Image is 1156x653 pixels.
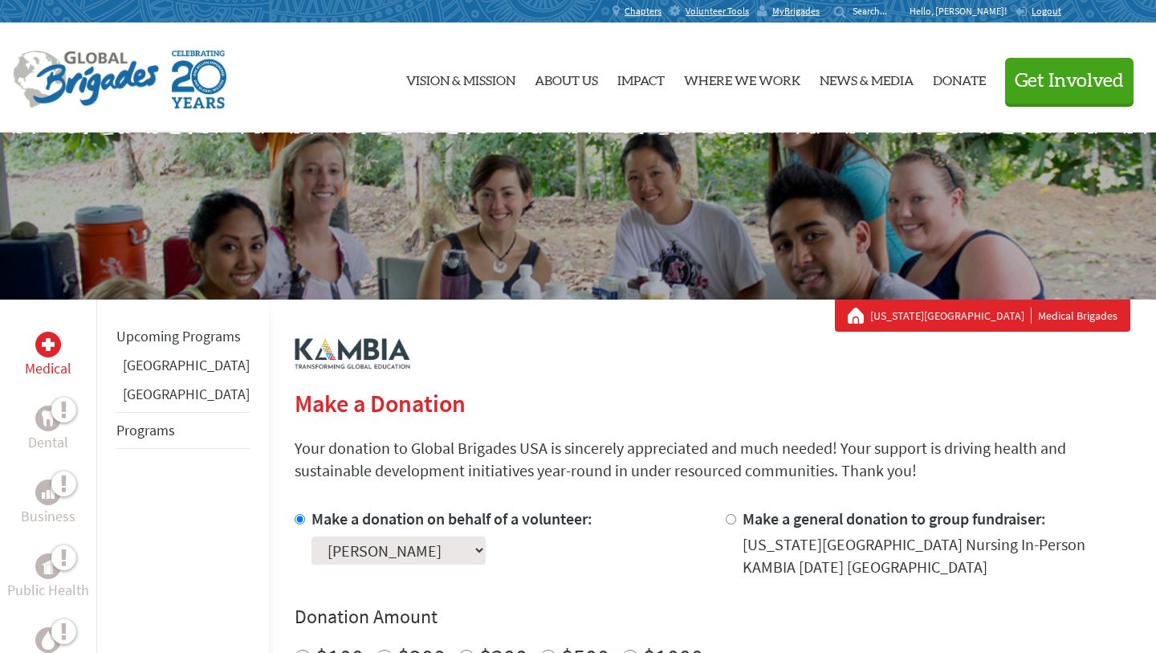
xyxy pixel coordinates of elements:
[772,5,820,18] span: MyBrigades
[172,51,226,108] img: Global Brigades Celebrating 20 Years
[617,36,665,120] a: Impact
[116,383,250,412] li: Panama
[7,553,89,602] a: Public HealthPublic Health
[910,5,1015,18] p: Hello, [PERSON_NAME]!
[7,579,89,602] p: Public Health
[848,308,1117,324] div: Medical Brigades
[116,421,175,439] a: Programs
[42,486,55,499] img: Business
[820,36,914,120] a: News & Media
[13,51,159,108] img: Global Brigades Logo
[116,354,250,383] li: Belize
[35,332,61,357] div: Medical
[123,385,250,403] a: [GEOGRAPHIC_DATA]
[25,332,71,380] a: MedicalMedical
[21,480,75,528] a: BusinessBusiness
[295,604,1130,630] h4: Donation Amount
[25,357,71,380] p: Medical
[21,505,75,528] p: Business
[406,36,515,120] a: Vision & Mission
[311,508,592,529] label: Make a donation on behalf of a volunteer:
[1005,58,1134,104] button: Get Involved
[35,553,61,579] div: Public Health
[625,5,661,18] span: Chapters
[295,389,1130,418] h2: Make a Donation
[853,5,898,17] input: Search...
[1032,5,1061,17] span: Logout
[28,406,68,454] a: DentalDental
[35,480,61,505] div: Business
[42,338,55,351] img: Medical
[42,410,55,426] img: Dental
[933,36,986,120] a: Donate
[535,36,598,120] a: About Us
[28,431,68,454] p: Dental
[1015,71,1124,91] span: Get Involved
[116,412,250,449] li: Programs
[116,327,241,345] a: Upcoming Programs
[743,508,1046,529] label: Make a general donation to group fundraiser:
[870,308,1032,324] a: [US_STATE][GEOGRAPHIC_DATA]
[1015,5,1061,18] a: Logout
[743,533,1131,578] div: [US_STATE][GEOGRAPHIC_DATA] Nursing In-Person KAMBIA [DATE] [GEOGRAPHIC_DATA]
[295,338,410,369] img: logo-kambia.png
[35,627,61,653] div: Water
[35,406,61,431] div: Dental
[123,356,250,374] a: [GEOGRAPHIC_DATA]
[116,319,250,354] li: Upcoming Programs
[42,558,55,574] img: Public Health
[295,437,1130,482] p: Your donation to Global Brigades USA is sincerely appreciated and much needed! Your support is dr...
[686,5,749,18] span: Volunteer Tools
[684,36,800,120] a: Where We Work
[42,631,55,649] img: Water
